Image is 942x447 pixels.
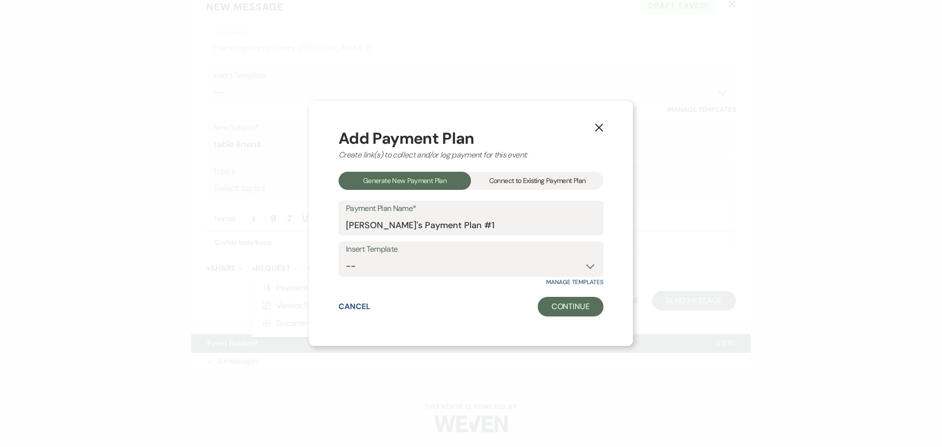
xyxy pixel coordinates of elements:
[471,172,603,190] div: Connect to Existing Payment Plan
[546,278,603,286] a: Manage Templates
[339,131,603,146] div: Add Payment Plan
[538,297,603,316] button: Continue
[346,242,596,257] label: Insert Template
[339,172,471,190] div: Generate New Payment Plan
[339,149,603,161] div: Create link(s) to collect and/or log payment for this event:
[346,202,596,216] label: Payment Plan Name*
[339,303,370,311] button: Cancel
